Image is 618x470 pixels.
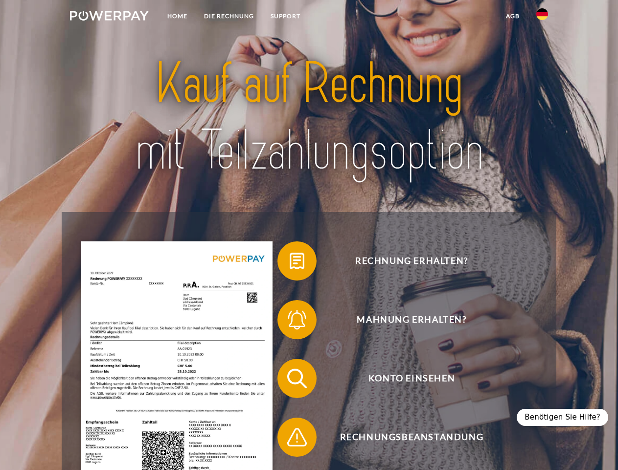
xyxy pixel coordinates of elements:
button: Rechnungsbeanstandung [277,418,532,457]
img: qb_search.svg [285,366,309,391]
button: Mahnung erhalten? [277,300,532,339]
span: Mahnung erhalten? [292,300,531,339]
img: de [536,8,548,20]
a: agb [498,7,528,25]
img: qb_warning.svg [285,425,309,449]
span: Rechnungsbeanstandung [292,418,531,457]
a: SUPPORT [262,7,309,25]
img: logo-powerpay-white.svg [70,11,149,21]
img: qb_bill.svg [285,249,309,273]
button: Konto einsehen [277,359,532,398]
a: DIE RECHNUNG [196,7,262,25]
button: Rechnung erhalten? [277,241,532,281]
a: Home [159,7,196,25]
span: Rechnung erhalten? [292,241,531,281]
img: qb_bell.svg [285,307,309,332]
span: Konto einsehen [292,359,531,398]
img: title-powerpay_de.svg [93,47,525,188]
div: Benötigen Sie Hilfe? [517,409,608,426]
